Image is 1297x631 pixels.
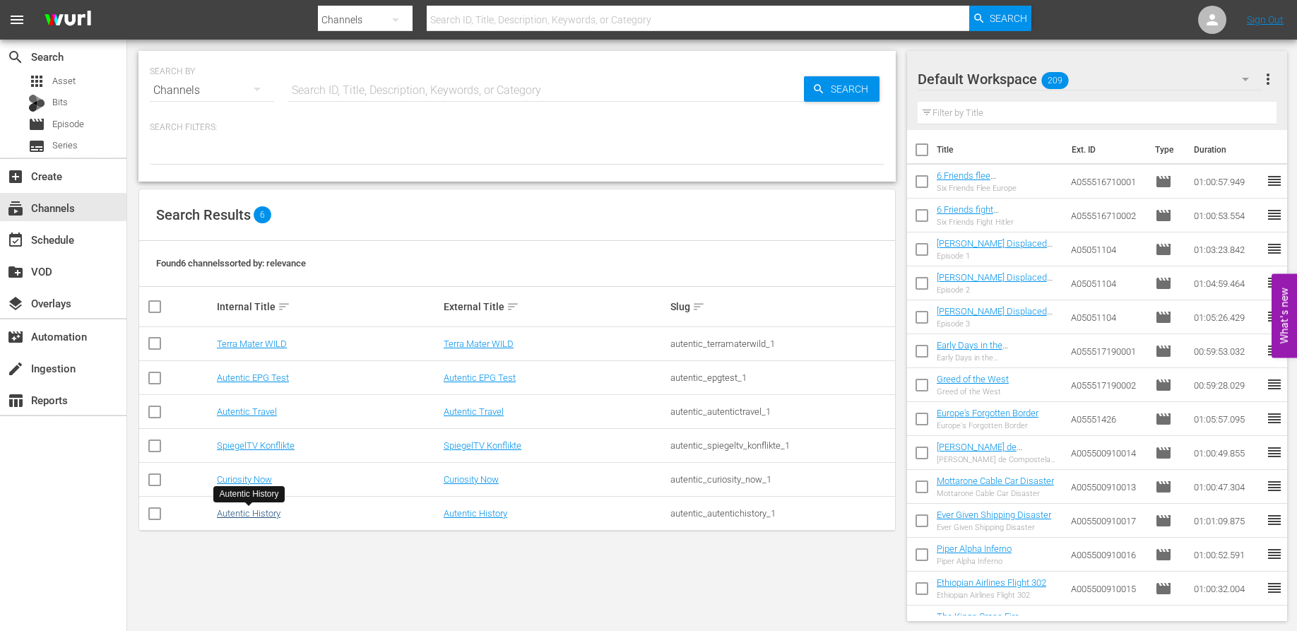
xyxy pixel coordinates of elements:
[1266,546,1283,562] span: reorder
[1266,579,1283,596] span: reorder
[937,611,1019,622] a: The Kings Cross Fire
[937,306,1053,327] a: [PERSON_NAME] Displaced War Children - Episode 3
[1065,199,1149,232] td: A055516710002
[217,338,287,349] a: Terra Mater WILD
[937,204,1005,225] a: 6 Friends fight [PERSON_NAME]
[670,474,893,485] div: autentic_curiosity_now_1
[692,300,705,313] span: sort
[1266,613,1283,630] span: reorder
[444,474,499,485] a: Curiosity Now
[937,252,1060,261] div: Episode 1
[1155,580,1172,597] span: Episode
[1065,538,1149,572] td: A005500910016
[1188,436,1266,470] td: 01:00:49.855
[1260,62,1277,96] button: more_vert
[217,372,289,383] a: Autentic EPG Test
[7,49,24,66] span: Search
[1188,199,1266,232] td: 01:00:53.554
[1065,334,1149,368] td: A055517190001
[219,488,278,500] div: Autentic History
[444,338,514,349] a: Terra Mater WILD
[1266,274,1283,291] span: reorder
[444,372,516,383] a: Autentic EPG Test
[52,117,84,131] span: Episode
[1155,512,1172,529] span: Episode
[1065,165,1149,199] td: A055516710001
[1188,538,1266,572] td: 01:00:52.591
[670,372,893,383] div: autentic_epgtest_1
[937,455,1060,464] div: [PERSON_NAME] de Compostela Train Crash
[150,71,274,110] div: Channels
[1065,436,1149,470] td: A005500910014
[670,440,893,451] div: autentic_spiegeltv_konflikte_1
[217,440,295,451] a: SpiegelTV Konflikte
[28,95,45,112] div: Bits
[28,73,45,90] span: Asset
[278,300,290,313] span: sort
[1188,402,1266,436] td: 01:05:57.095
[937,285,1060,295] div: Episode 2
[937,340,1022,361] a: Early Days in the [GEOGRAPHIC_DATA]
[7,329,24,346] span: Automation
[937,374,1009,384] a: Greed of the West
[1188,232,1266,266] td: 01:03:23.842
[937,408,1038,418] a: Europe's Forgotten Border
[1266,342,1283,359] span: reorder
[937,218,1060,227] div: Six Friends Fight Hitler
[1155,207,1172,224] span: Episode
[1155,614,1172,631] span: Episode
[1188,368,1266,402] td: 00:59:28.029
[7,264,24,281] span: VOD
[1065,572,1149,606] td: A005500910015
[937,272,1053,293] a: [PERSON_NAME] Displaced War Children - Episode 2
[52,74,76,88] span: Asset
[52,95,68,110] span: Bits
[918,59,1262,99] div: Default Workspace
[825,76,880,102] span: Search
[1266,308,1283,325] span: reorder
[1247,14,1284,25] a: Sign Out
[7,360,24,377] span: Ingestion
[937,238,1053,259] a: [PERSON_NAME] Displaced War Children - Episode 1
[8,11,25,28] span: menu
[1266,512,1283,529] span: reorder
[937,442,1034,463] a: [PERSON_NAME] de Compostela Train Crash
[937,476,1054,486] a: Mottarone Cable Car Disaster
[156,258,306,269] span: Found 6 channels sorted by: relevance
[937,387,1009,396] div: Greed of the West
[1185,130,1270,170] th: Duration
[444,298,666,315] div: External Title
[1188,165,1266,199] td: 01:00:57.949
[1065,232,1149,266] td: A05051104
[937,577,1046,588] a: Ethiopian Airlines Flight 302
[1041,66,1068,95] span: 209
[1188,334,1266,368] td: 00:59:53.032
[990,6,1027,31] span: Search
[937,489,1054,498] div: Mottarone Cable Car Disaster
[670,338,893,349] div: autentic_terramaterwild_1
[28,116,45,133] span: Episode
[217,406,277,417] a: Autentic Travel
[254,206,271,223] span: 6
[28,138,45,155] span: Series
[937,184,1060,193] div: Six Friends Flee Europe
[444,406,504,417] a: Autentic Travel
[804,76,880,102] button: Search
[937,170,1022,191] a: 6 Friends flee [GEOGRAPHIC_DATA]
[1266,478,1283,495] span: reorder
[1266,240,1283,257] span: reorder
[1065,300,1149,334] td: A05051104
[156,206,251,223] span: Search Results
[217,508,280,519] a: Autentic History
[217,298,439,315] div: Internal Title
[937,523,1051,532] div: Ever Given Shipping Disaster
[1065,402,1149,436] td: A05551426
[7,232,24,249] span: Schedule
[7,168,24,185] span: Create
[1155,275,1172,292] span: Episode
[150,122,884,134] p: Search Filters:
[444,508,507,519] a: Autentic History
[1188,266,1266,300] td: 01:04:59.464
[1063,130,1147,170] th: Ext. ID
[1266,410,1283,427] span: reorder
